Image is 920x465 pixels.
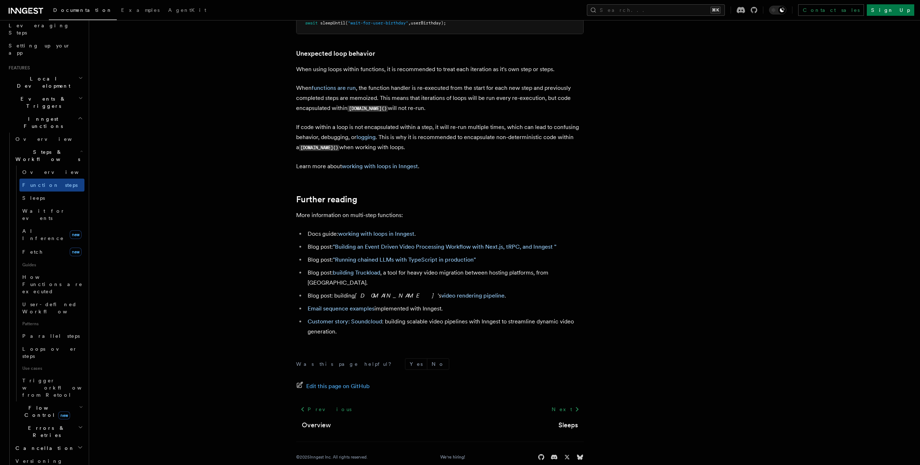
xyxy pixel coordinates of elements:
[312,84,356,91] a: functions are run
[22,301,87,314] span: User-defined Workflows
[305,255,584,265] li: Blog post:
[305,242,584,252] li: Blog post:
[22,378,101,398] span: Trigger workflows from Retool
[19,374,84,401] a: Trigger workflows from Retool
[49,2,117,20] a: Documentation
[13,401,84,422] button: Flow Controlnew
[53,7,112,13] span: Documentation
[9,43,70,56] span: Setting up your app
[355,292,438,299] em: [DOMAIN_NAME]
[9,23,69,36] span: Leveraging Steps
[305,229,584,239] li: Docs guide: .
[19,330,84,342] a: Parallel steps
[19,204,84,225] a: Wait for events
[117,2,164,19] a: Examples
[440,454,465,460] a: We're hiring!
[70,230,82,239] span: new
[19,363,84,374] span: Use cases
[296,64,584,74] p: When using loops within functions, it is recommended to treat each iteration as it's own step or ...
[22,274,83,294] span: How Functions are executed
[15,136,89,142] span: Overview
[6,95,78,110] span: Events & Triggers
[296,161,584,171] p: Learn more about .
[6,19,84,39] a: Leveraging Steps
[19,318,84,330] span: Patterns
[356,134,376,141] a: logging
[305,20,318,26] span: await
[296,49,375,59] a: Unexpected loop behavior
[19,225,84,245] a: AI Inferencenew
[19,192,84,204] a: Sleeps
[6,75,78,89] span: Local Development
[6,65,30,71] span: Features
[70,248,82,256] span: new
[296,122,584,153] p: If code within a loop is not encapsulated within a step, it will re-run multiple times, which can...
[22,346,77,359] span: Loops over steps
[305,268,584,288] li: Blog post: , a tool for heavy video migration between hosting platforms, from [GEOGRAPHIC_DATA].
[19,271,84,298] a: How Functions are executed
[320,20,345,26] span: sleepUntil
[587,4,725,16] button: Search...⌘K
[19,298,84,318] a: User-defined Workflows
[13,133,84,146] a: Overview
[408,20,411,26] span: ,
[441,292,505,299] a: video rendering pipeline
[6,72,84,92] button: Local Development
[296,360,396,368] p: Was this page helpful?
[302,420,331,430] a: Overview
[305,304,584,314] li: implemented with Inngest.
[547,403,584,416] a: Next
[296,210,584,220] p: More information on multi-step functions:
[338,230,414,237] a: working with loops in Inngest
[19,245,84,259] a: Fetchnew
[348,20,408,26] span: "wait-for-user-birthday"
[13,442,84,455] button: Cancellation
[296,194,357,204] a: Further reading
[345,20,348,26] span: (
[306,381,370,391] span: Edit this page on GitHub
[769,6,786,14] button: Toggle dark mode
[19,179,84,192] a: Function steps
[22,182,78,188] span: Function steps
[13,166,84,401] div: Steps & Workflows
[58,411,70,419] span: new
[22,333,80,339] span: Parallel steps
[13,445,75,452] span: Cancellation
[19,166,84,179] a: Overview
[13,146,84,166] button: Steps & Workflows
[22,195,45,201] span: Sleeps
[6,39,84,59] a: Setting up your app
[405,359,427,369] button: Yes
[6,112,84,133] button: Inngest Functions
[798,4,864,16] a: Contact sales
[6,115,78,130] span: Inngest Functions
[867,4,914,16] a: Sign Up
[22,249,43,255] span: Fetch
[13,424,78,439] span: Errors & Retries
[296,83,584,114] p: When , the function handler is re-executed from the start for each new step and previously comple...
[22,169,96,175] span: Overview
[13,404,79,419] span: Flow Control
[19,259,84,271] span: Guides
[6,92,84,112] button: Events & Triggers
[296,454,368,460] div: © 2025 Inngest Inc. All rights reserved.
[427,359,449,369] button: No
[333,243,556,250] a: "Building an Event Driven Video Processing Workflow with Next.js, tRPC, and Inngest "
[305,317,584,337] li: : building scalable video pipelines with Inngest to streamline dynamic video generation.
[13,422,84,442] button: Errors & Retries
[333,269,380,276] a: building Truckload
[296,403,355,416] a: Previous
[15,458,63,464] span: Versioning
[19,342,84,363] a: Loops over steps
[13,148,80,163] span: Steps & Workflows
[164,2,211,19] a: AgentKit
[168,7,206,13] span: AgentKit
[308,305,374,312] a: Email sequence examples
[299,145,339,151] code: [DOMAIN_NAME]()
[308,318,382,325] a: Customer story: Soundcloud
[710,6,721,14] kbd: ⌘K
[22,208,65,221] span: Wait for events
[348,106,388,112] code: [DOMAIN_NAME]()
[121,7,160,13] span: Examples
[22,228,64,241] span: AI Inference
